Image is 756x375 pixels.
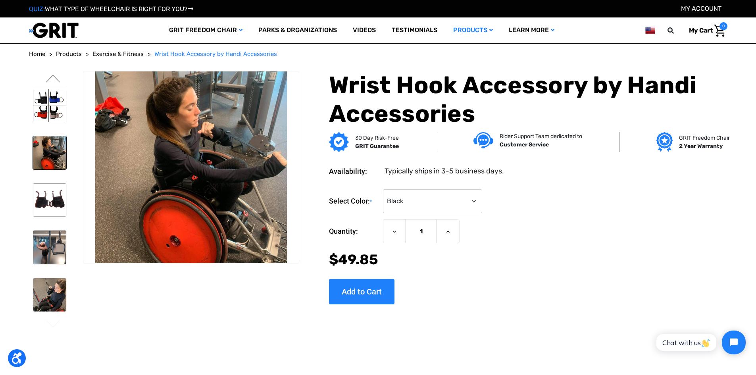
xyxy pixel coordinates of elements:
label: Quantity: [329,219,379,243]
a: Cart with 0 items [683,22,727,39]
img: Customer service [473,132,493,148]
img: Wrist Hook Accessory by Handi Accessories [33,231,66,264]
img: Wrist Hook Accessory by Handi Accessories [83,71,299,263]
img: Cart [714,25,725,37]
img: GRIT Guarantee [329,132,349,152]
strong: 2 Year Warranty [679,143,723,150]
span: Home [29,50,45,58]
p: GRIT Freedom Chair [679,134,730,142]
dd: Typically ships in 3-5 business days. [385,166,504,177]
a: Wrist Hook Accessory by Handi Accessories [154,50,277,59]
img: Wrist Hook Accessory by Handi Accessories [33,278,66,312]
span: Wrist Hook Accessory by Handi Accessories [154,50,277,58]
iframe: Tidio Chat [648,324,752,361]
input: Add to Cart [329,279,394,304]
img: Wrist Hook Accessory by Handi Accessories [33,183,66,217]
span: 0 [719,22,727,30]
button: Go to slide 2 of 2 [45,75,62,84]
h1: Wrist Hook Accessory by Handi Accessories [329,71,727,128]
a: GRIT Freedom Chair [161,17,250,43]
a: Parks & Organizations [250,17,345,43]
span: QUIZ: [29,5,45,13]
a: Account [681,5,721,12]
a: Products [445,17,501,43]
a: Testimonials [384,17,445,43]
dt: Availability: [329,166,379,177]
input: Search [671,22,683,39]
img: us.png [645,25,655,35]
span: $49.85 [329,251,378,268]
strong: Customer Service [500,141,549,148]
a: Home [29,50,45,59]
img: GRIT All-Terrain Wheelchair and Mobility Equipment [29,22,79,38]
a: Products [56,50,82,59]
img: Grit freedom [656,132,673,152]
label: Select Color: [329,189,379,213]
span: Exercise & Fitness [92,50,144,58]
img: Wrist Hook Accessory by Handi Accessories [33,89,66,122]
span: My Cart [689,27,713,34]
strong: GRIT Guarantee [355,143,399,150]
span: Products [56,50,82,58]
a: QUIZ:WHAT TYPE OF WHEELCHAIR IS RIGHT FOR YOU? [29,5,193,13]
a: Learn More [501,17,562,43]
p: 30 Day Risk-Free [355,134,399,142]
img: Wrist Hook Accessory by Handi Accessories [33,136,66,169]
a: Videos [345,17,384,43]
p: Rider Support Team dedicated to [500,132,582,140]
nav: Breadcrumb [29,50,727,59]
a: Exercise & Fitness [92,50,144,59]
button: Go to slide 2 of 2 [45,320,62,329]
